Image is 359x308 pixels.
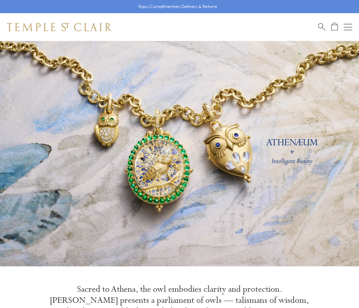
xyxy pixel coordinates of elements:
button: Open navigation [344,23,352,31]
a: Open Shopping Bag [331,23,338,31]
img: Temple St. Clair [7,23,112,31]
a: Search [318,23,325,31]
p: Enjoy Complimentary Delivery & Returns [138,3,217,10]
